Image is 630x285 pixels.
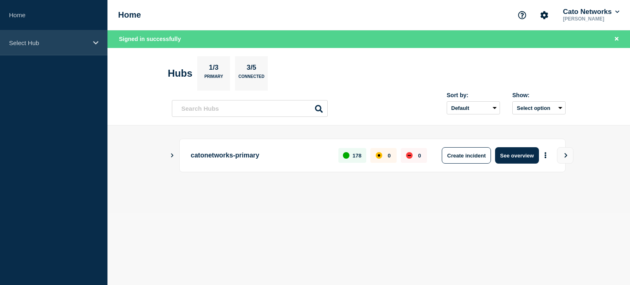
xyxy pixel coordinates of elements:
button: Select option [512,101,566,114]
p: 3/5 [244,64,260,74]
button: Create incident [442,147,491,164]
h2: Hubs [168,68,192,79]
button: Cato Networks [561,8,621,16]
div: up [343,152,349,159]
button: Show Connected Hubs [170,153,174,159]
p: 178 [353,153,362,159]
p: 0 [418,153,421,159]
button: Support [514,7,531,24]
p: Connected [238,74,264,83]
div: Sort by: [447,92,500,98]
p: Select Hub [9,39,88,46]
div: affected [376,152,382,159]
button: More actions [540,148,551,163]
div: down [406,152,413,159]
p: 1/3 [206,64,222,74]
p: [PERSON_NAME] [561,16,621,22]
button: See overview [495,147,539,164]
h1: Home [118,10,141,20]
input: Search Hubs [172,100,328,117]
button: Account settings [536,7,553,24]
span: Signed in successfully [119,36,181,42]
button: View [557,147,573,164]
p: 0 [388,153,390,159]
p: catonetworks-primary [191,147,329,164]
p: Primary [204,74,223,83]
select: Sort by [447,101,500,114]
button: Close banner [612,34,622,44]
div: Show: [512,92,566,98]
